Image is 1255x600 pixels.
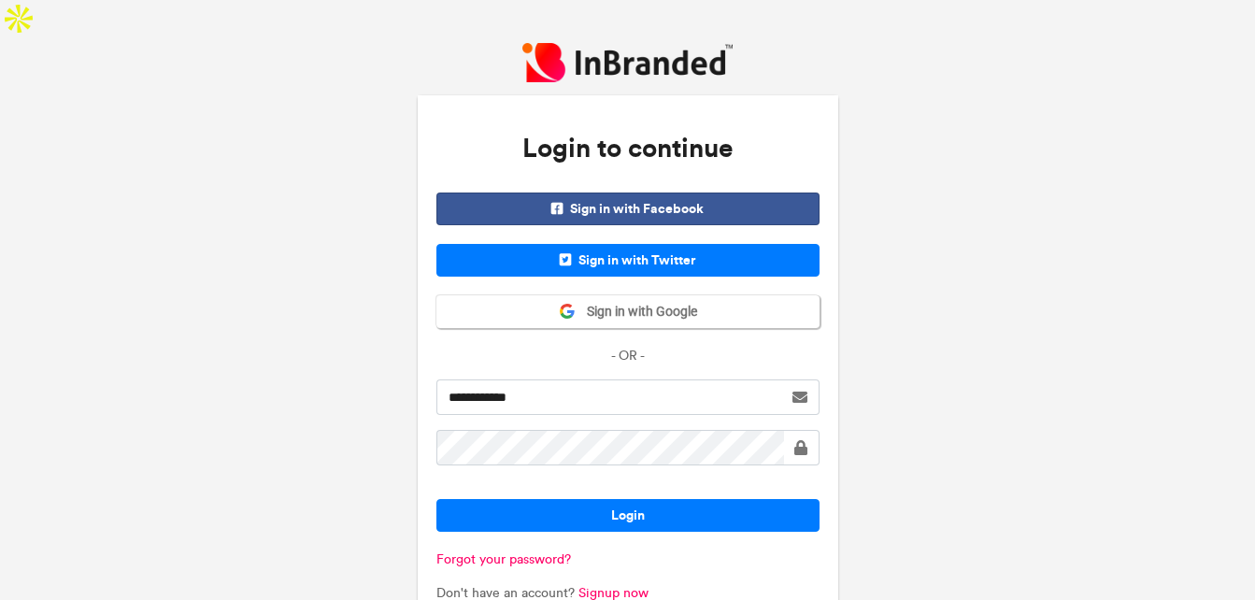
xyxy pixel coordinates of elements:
[436,193,820,225] span: Sign in with Facebook
[436,114,820,183] h3: Login to continue
[436,295,820,328] button: Sign in with Google
[436,347,820,365] p: - OR -
[436,244,820,277] span: Sign in with Twitter
[1177,525,1236,581] iframe: chat widget
[576,303,697,321] span: Sign in with Google
[436,551,571,567] a: Forgot your password?
[522,43,733,81] img: InBranded Logo
[436,499,820,532] button: Login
